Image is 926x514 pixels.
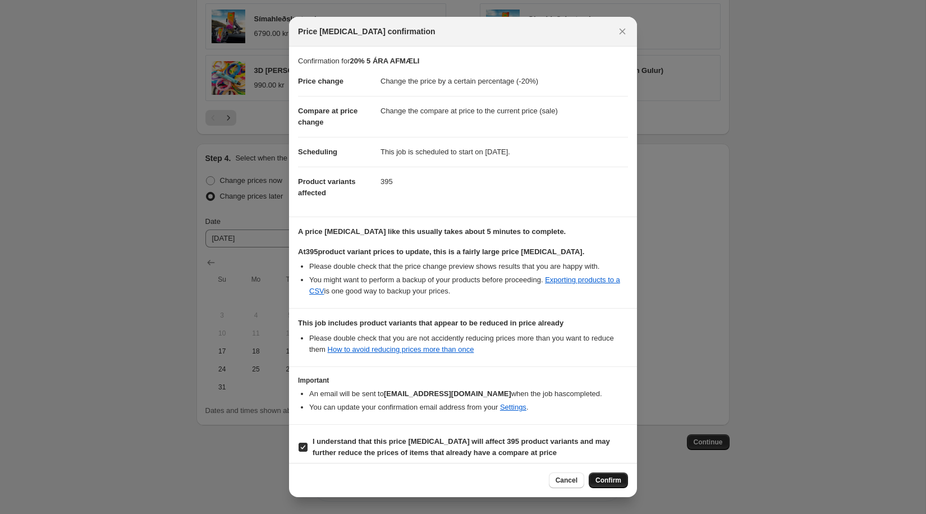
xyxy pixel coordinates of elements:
p: Confirmation for [298,56,628,67]
span: Price change [298,77,343,85]
span: Compare at price change [298,107,357,126]
b: A price [MEDICAL_DATA] like this usually takes about 5 minutes to complete. [298,227,566,236]
h3: Important [298,376,628,385]
a: How to avoid reducing prices more than once [328,345,474,354]
span: Cancel [556,476,577,485]
a: Exporting products to a CSV [309,276,620,295]
button: Confirm [589,472,628,488]
li: An email will be sent to when the job has completed . [309,388,628,400]
b: I understand that this price [MEDICAL_DATA] will affect 395 product variants and may further redu... [313,437,610,457]
span: Scheduling [298,148,337,156]
span: Confirm [595,476,621,485]
b: This job includes product variants that appear to be reduced in price already [298,319,563,327]
button: Close [615,24,630,39]
dd: 395 [381,167,628,196]
span: Product variants affected [298,177,356,197]
span: Price [MEDICAL_DATA] confirmation [298,26,436,37]
li: You might want to perform a backup of your products before proceeding. is one good way to backup ... [309,274,628,297]
dd: Change the price by a certain percentage (-20%) [381,67,628,96]
b: [EMAIL_ADDRESS][DOMAIN_NAME] [384,389,511,398]
li: Please double check that the price change preview shows results that you are happy with. [309,261,628,272]
b: 20% 5 ÁRA AFMÆLI [350,57,419,65]
a: Settings [500,403,526,411]
dd: This job is scheduled to start on [DATE]. [381,137,628,167]
li: Please double check that you are not accidently reducing prices more than you want to reduce them [309,333,628,355]
button: Cancel [549,472,584,488]
li: You can update your confirmation email address from your . [309,402,628,413]
b: At 395 product variant prices to update, this is a fairly large price [MEDICAL_DATA]. [298,247,584,256]
dd: Change the compare at price to the current price (sale) [381,96,628,126]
